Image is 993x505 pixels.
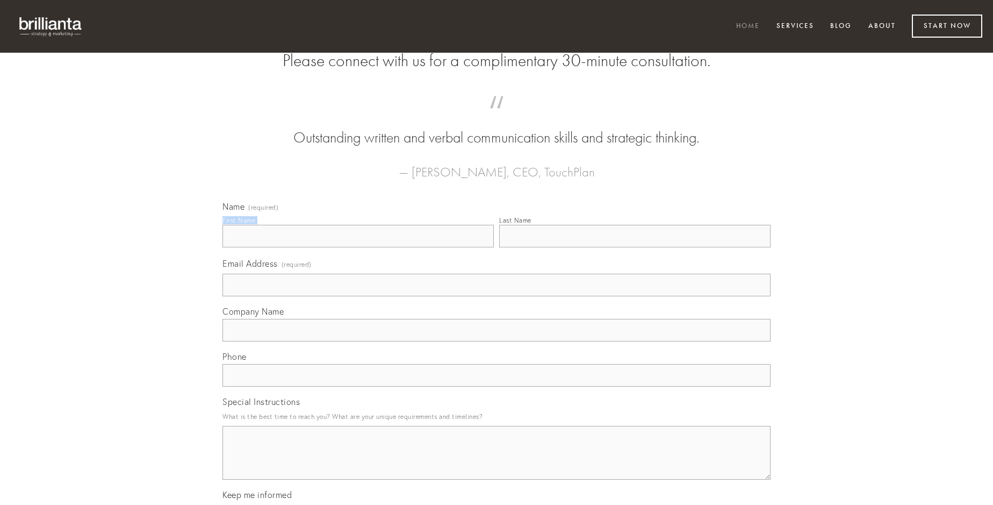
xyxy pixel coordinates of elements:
[729,18,767,35] a: Home
[861,18,903,35] a: About
[222,258,278,269] span: Email Address
[222,306,284,317] span: Company Name
[823,18,859,35] a: Blog
[282,257,312,272] span: (required)
[222,51,771,71] h2: Please connect with us for a complimentary 30-minute consultation.
[240,106,753,148] blockquote: Outstanding written and verbal communication skills and strategic thinking.
[222,489,292,500] span: Keep me informed
[240,148,753,183] figcaption: — [PERSON_NAME], CEO, TouchPlan
[499,216,531,224] div: Last Name
[11,11,91,42] img: brillianta - research, strategy, marketing
[769,18,821,35] a: Services
[240,106,753,127] span: “
[222,396,300,407] span: Special Instructions
[222,351,247,362] span: Phone
[222,201,244,212] span: Name
[248,204,278,211] span: (required)
[222,409,771,424] p: What is the best time to reach you? What are your unique requirements and timelines?
[912,15,982,38] a: Start Now
[222,216,255,224] div: First Name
